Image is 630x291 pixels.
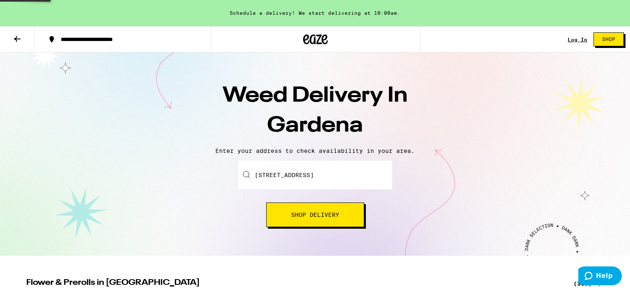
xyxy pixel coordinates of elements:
[593,32,624,46] button: Shop
[26,279,564,289] h2: Flower & Prerolls in [GEOGRAPHIC_DATA]
[266,202,364,227] button: Shop Delivery
[8,148,622,154] p: Enter your address to check availability in your area.
[587,32,630,46] a: Shop
[267,115,363,136] span: Gardena
[578,266,622,287] iframe: Opens a widget where you can find more information
[602,37,615,42] span: Shop
[568,37,587,42] a: Log In
[171,81,459,141] h1: Weed Delivery In
[573,279,604,289] a: (366)
[238,161,392,189] input: Enter your delivery address
[291,212,339,218] span: Shop Delivery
